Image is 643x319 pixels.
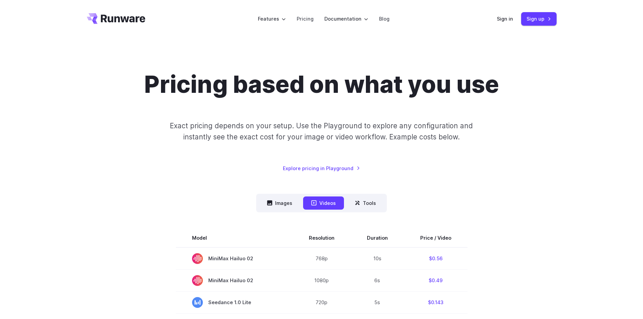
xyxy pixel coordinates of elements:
td: $0.56 [404,247,467,270]
label: Features [258,15,286,23]
a: Go to / [87,13,145,24]
td: 720p [293,291,351,313]
span: Seedance 1.0 Lite [192,297,276,308]
button: Videos [303,196,344,210]
td: 10s [351,247,404,270]
td: 768p [293,247,351,270]
h1: Pricing based on what you use [144,70,499,99]
a: Explore pricing in Playground [283,164,360,172]
td: 5s [351,291,404,313]
td: 6s [351,269,404,291]
p: Exact pricing depends on your setup. Use the Playground to explore any configuration and instantl... [157,120,486,143]
a: Pricing [297,15,314,23]
a: Blog [379,15,390,23]
th: Price / Video [404,229,467,247]
a: Sign in [497,15,513,23]
button: Images [259,196,300,210]
a: Sign up [521,12,557,25]
label: Documentation [324,15,368,23]
th: Model [176,229,293,247]
td: $0.49 [404,269,467,291]
th: Duration [351,229,404,247]
button: Tools [347,196,384,210]
span: MiniMax Hailuo 02 [192,253,276,264]
td: $0.143 [404,291,467,313]
td: 1080p [293,269,351,291]
th: Resolution [293,229,351,247]
span: MiniMax Hailuo 02 [192,275,276,286]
